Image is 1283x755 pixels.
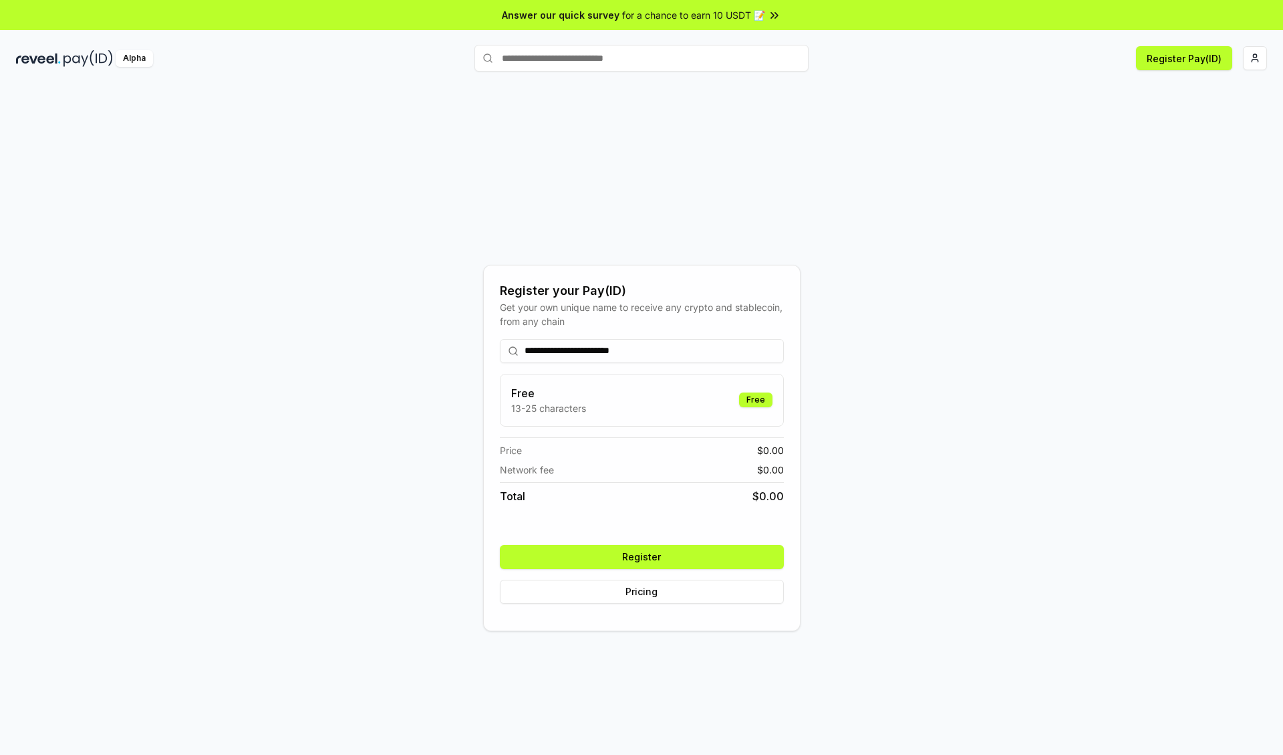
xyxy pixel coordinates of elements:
[622,8,765,22] span: for a chance to earn 10 USDT 📝
[1136,46,1232,70] button: Register Pay(ID)
[739,393,772,407] div: Free
[757,463,784,477] span: $ 0.00
[752,488,784,504] span: $ 0.00
[500,282,784,300] div: Register your Pay(ID)
[500,463,554,477] span: Network fee
[500,545,784,569] button: Register
[16,50,61,67] img: reveel_dark
[500,443,522,457] span: Price
[116,50,153,67] div: Alpha
[502,8,619,22] span: Answer our quick survey
[511,401,586,415] p: 13-25 characters
[511,385,586,401] h3: Free
[63,50,113,67] img: pay_id
[500,488,525,504] span: Total
[500,300,784,328] div: Get your own unique name to receive any crypto and stablecoin, from any chain
[757,443,784,457] span: $ 0.00
[500,580,784,604] button: Pricing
